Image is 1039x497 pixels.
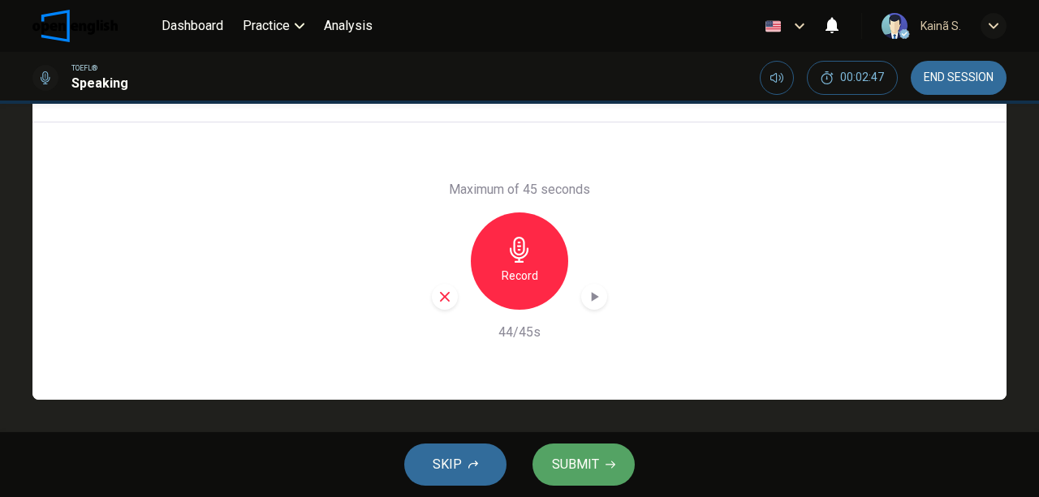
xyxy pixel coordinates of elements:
h6: Record [502,266,538,285]
button: 00:02:47 [807,61,898,95]
h6: Maximum of 45 seconds [449,180,590,199]
div: Kainã S. [920,16,961,36]
button: Practice [236,11,311,41]
span: 00:02:47 [840,71,884,84]
h1: Speaking [71,74,128,93]
button: Analysis [317,11,379,41]
button: Record [471,212,568,310]
span: Dashboard [162,16,223,36]
a: OpenEnglish logo [32,10,155,42]
span: Analysis [324,16,373,36]
span: Practice [243,16,290,36]
span: SKIP [433,453,462,476]
span: SUBMIT [552,453,599,476]
span: TOEFL® [71,62,97,74]
img: en [763,20,783,32]
button: SKIP [404,443,507,486]
span: END SESSION [924,71,994,84]
button: Dashboard [155,11,230,41]
img: Profile picture [882,13,908,39]
img: OpenEnglish logo [32,10,118,42]
button: END SESSION [911,61,1007,95]
div: Hide [807,61,898,95]
button: SUBMIT [532,443,635,486]
h6: 44/45s [498,323,541,342]
div: Mute [760,61,794,95]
